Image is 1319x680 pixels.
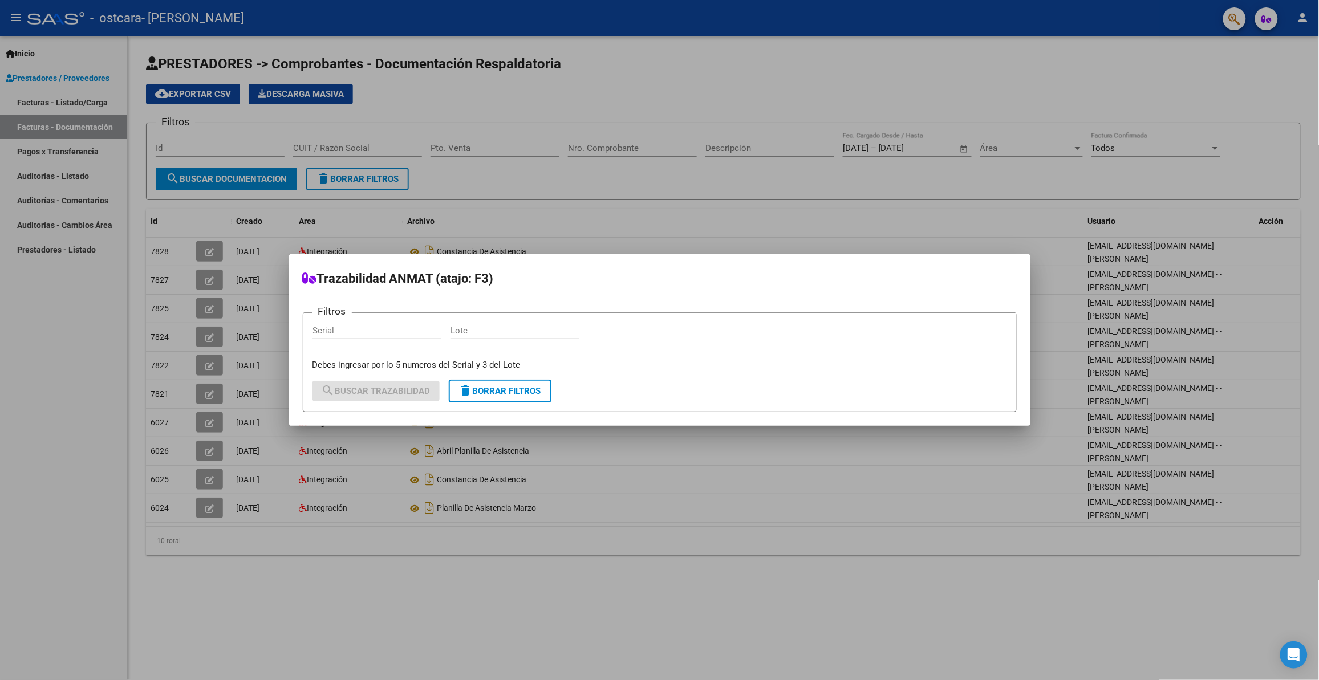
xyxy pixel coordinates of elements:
[312,381,440,401] button: Buscar Trazabilidad
[1280,641,1308,669] div: Open Intercom Messenger
[312,304,352,319] h3: Filtros
[312,359,1007,372] p: Debes ingresar por lo 5 numeros del Serial y 3 del Lote
[322,384,335,397] mat-icon: search
[459,384,473,397] mat-icon: delete
[322,386,431,396] span: Buscar Trazabilidad
[303,268,1017,290] h2: Trazabilidad ANMAT (atajo: F3)
[459,386,541,396] span: Borrar Filtros
[449,380,551,402] button: Borrar Filtros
